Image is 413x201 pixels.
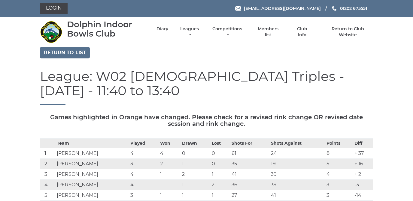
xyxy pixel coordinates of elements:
[159,148,181,158] td: 4
[40,158,55,169] td: 2
[210,179,230,190] td: 2
[235,5,321,12] a: Email [EMAIL_ADDRESS][DOMAIN_NAME]
[325,190,353,200] td: 3
[40,148,55,158] td: 1
[55,169,129,179] td: [PERSON_NAME]
[159,190,181,200] td: 1
[331,5,367,12] a: Phone us 01202 675551
[353,169,373,179] td: + 2
[40,69,373,105] h1: League: W02 [DEMOGRAPHIC_DATA] Triples - [DATE] - 11:40 to 13:40
[353,148,373,158] td: + 37
[230,190,269,200] td: 27
[325,158,353,169] td: 5
[40,190,55,200] td: 5
[129,169,159,179] td: 4
[230,158,269,169] td: 35
[181,169,210,179] td: 2
[159,179,181,190] td: 1
[244,6,321,11] span: [EMAIL_ADDRESS][DOMAIN_NAME]
[325,138,353,148] th: Points
[230,138,269,148] th: Shots For
[210,158,230,169] td: 0
[211,26,244,38] a: Competitions
[181,158,210,169] td: 1
[332,6,336,11] img: Phone us
[40,169,55,179] td: 3
[353,138,373,148] th: Diff
[40,3,68,14] a: Login
[129,158,159,169] td: 3
[210,148,230,158] td: 0
[67,20,146,38] div: Dolphin Indoor Bowls Club
[353,190,373,200] td: -14
[230,179,269,190] td: 36
[55,158,129,169] td: [PERSON_NAME]
[269,190,325,200] td: 41
[325,169,353,179] td: 4
[55,148,129,158] td: [PERSON_NAME]
[353,158,373,169] td: + 16
[55,138,129,148] th: Team
[353,179,373,190] td: -3
[325,179,353,190] td: 3
[181,179,210,190] td: 1
[269,158,325,169] td: 19
[210,190,230,200] td: 1
[210,169,230,179] td: 1
[340,6,367,11] span: 01202 675551
[293,26,312,38] a: Club Info
[129,190,159,200] td: 3
[156,26,168,32] a: Diary
[230,148,269,158] td: 61
[269,169,325,179] td: 39
[55,179,129,190] td: [PERSON_NAME]
[230,169,269,179] td: 41
[269,138,325,148] th: Shots Against
[181,138,210,148] th: Drawn
[235,6,241,11] img: Email
[129,148,159,158] td: 4
[210,138,230,148] th: Lost
[159,158,181,169] td: 2
[322,26,373,38] a: Return to Club Website
[55,190,129,200] td: [PERSON_NAME]
[159,138,181,148] th: Won
[269,148,325,158] td: 24
[254,26,282,38] a: Members list
[40,47,90,58] a: Return to list
[40,21,62,43] img: Dolphin Indoor Bowls Club
[129,179,159,190] td: 4
[179,26,200,38] a: Leagues
[40,179,55,190] td: 4
[40,114,373,127] h5: Games highlighted in Orange have changed. Please check for a revised rink change OR revised date ...
[269,179,325,190] td: 39
[181,190,210,200] td: 1
[129,138,159,148] th: Played
[325,148,353,158] td: 8
[159,169,181,179] td: 1
[181,148,210,158] td: 0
